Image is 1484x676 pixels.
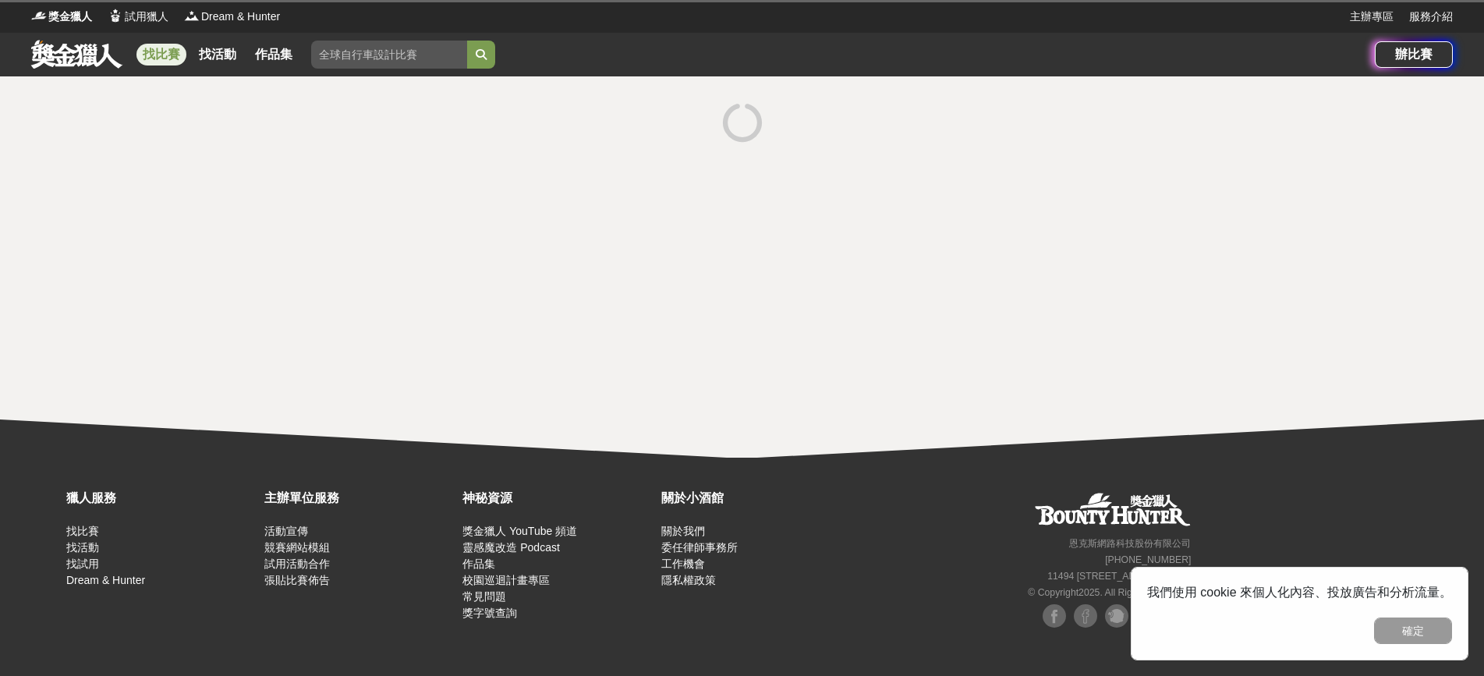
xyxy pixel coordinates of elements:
img: Logo [184,8,200,23]
a: 獎字號查詢 [462,607,517,619]
a: 辦比賽 [1375,41,1453,68]
span: 獎金獵人 [48,9,92,25]
div: 獵人服務 [66,489,257,508]
input: 全球自行車設計比賽 [311,41,467,69]
div: 主辦單位服務 [264,489,455,508]
span: Dream & Hunter [201,9,280,25]
img: Logo [31,8,47,23]
small: 恩克斯網路科技股份有限公司 [1069,538,1191,549]
a: 找比賽 [66,525,99,537]
a: 獎金獵人 YouTube 頻道 [462,525,577,537]
a: 隱私權政策 [661,574,716,586]
a: 作品集 [462,557,495,570]
a: 找活動 [66,541,99,554]
a: 找比賽 [136,44,186,65]
a: LogoDream & Hunter [184,9,280,25]
img: Plurk [1105,604,1128,628]
div: 神秘資源 [462,489,653,508]
a: 張貼比賽佈告 [264,574,330,586]
a: 靈感魔改造 Podcast [462,541,559,554]
a: Logo獎金獵人 [31,9,92,25]
a: 試用活動合作 [264,557,330,570]
a: 校園巡迴計畫專區 [462,574,550,586]
span: 我們使用 cookie 來個人化內容、投放廣告和分析流量。 [1147,586,1452,599]
small: [PHONE_NUMBER] [1105,554,1191,565]
img: Facebook [1043,604,1066,628]
a: 找試用 [66,557,99,570]
a: Logo試用獵人 [108,9,168,25]
a: 找活動 [193,44,243,65]
button: 確定 [1374,618,1452,644]
img: Facebook [1074,604,1097,628]
img: Logo [108,8,123,23]
a: 常見問題 [462,590,506,603]
a: Dream & Hunter [66,574,145,586]
a: 競賽網站模組 [264,541,330,554]
div: 關於小酒館 [661,489,852,508]
a: 服務介紹 [1409,9,1453,25]
a: 委任律師事務所 [661,541,738,554]
small: © Copyright 2025 . All Rights Reserved. [1028,587,1191,598]
a: 活動宣傳 [264,525,308,537]
a: 作品集 [249,44,299,65]
a: 關於我們 [661,525,705,537]
a: 工作機會 [661,557,705,570]
span: 試用獵人 [125,9,168,25]
small: 11494 [STREET_ADDRESS] 3 樓 [1047,571,1191,582]
a: 主辦專區 [1350,9,1394,25]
